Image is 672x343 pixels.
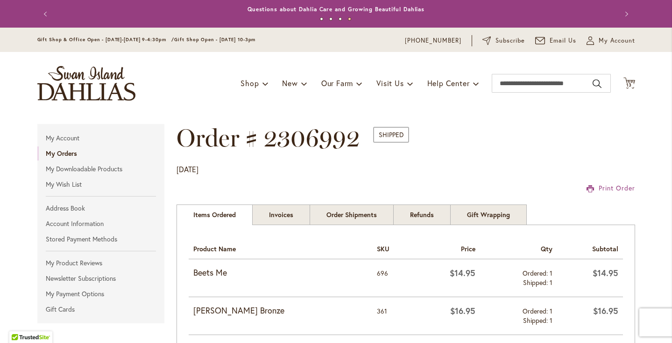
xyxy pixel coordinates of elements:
a: Invoices [252,204,310,225]
span: New [282,78,297,88]
span: Gift Shop Open - [DATE] 10-3pm [174,36,255,43]
a: Questions about Dahlia Care and Growing Beautiful Dahlias [248,6,424,13]
a: Account Information [37,217,165,231]
span: Shop [241,78,259,88]
a: Print Order [587,183,635,193]
a: Address Book [37,201,165,215]
th: Qty [480,237,557,259]
a: Subscribe [482,36,525,45]
span: [DATE] [177,164,198,174]
span: 13 [626,82,632,88]
a: Stored Payment Methods [37,232,165,246]
span: Gift Shop & Office Open - [DATE]-[DATE] 9-4:30pm / [37,36,175,43]
a: My Orders [37,146,165,161]
span: Shipped [373,127,409,143]
span: $14.95 [450,267,475,278]
span: Visit Us [376,78,403,88]
a: Order Shipments [310,204,394,225]
a: Newsletter Subscriptions [37,271,165,285]
a: My Downloadable Products [37,162,165,176]
th: Price [414,237,480,259]
button: 2 of 4 [329,17,332,21]
span: 1 [550,269,552,277]
button: Next [616,5,635,23]
span: Print Order [599,183,635,192]
span: 1 [550,278,552,287]
span: Email Us [550,36,576,45]
th: SKU [372,237,414,259]
strong: [PERSON_NAME] Bronze [193,305,368,317]
span: Ordered [523,307,550,315]
span: $16.95 [450,305,475,316]
a: Gift Cards [37,302,165,316]
button: 3 of 4 [339,17,342,21]
span: Subscribe [495,36,525,45]
button: 1 of 4 [320,17,323,21]
a: My Payment Options [37,287,165,301]
th: Subtotal [557,237,623,259]
strong: Items Ordered [177,204,253,225]
span: 1 [550,307,552,315]
span: Our Farm [321,78,353,88]
a: [PHONE_NUMBER] [405,36,461,45]
a: store logo [37,66,135,101]
a: My Wish List [37,177,165,191]
a: My Product Reviews [37,256,165,270]
span: My Account [599,36,635,45]
a: Email Us [535,36,576,45]
strong: My Orders [46,149,77,158]
a: My Account [37,131,165,145]
span: Help Center [427,78,470,88]
span: 1 [550,316,552,325]
span: Order # 2306992 [177,123,360,153]
span: $14.95 [593,267,618,278]
a: Refunds [393,204,451,225]
span: Ordered [523,269,550,277]
span: Shipped [523,278,550,287]
strong: Beets Me [193,267,368,279]
span: Shipped [523,316,550,325]
button: 13 [623,77,635,90]
button: 4 of 4 [348,17,351,21]
a: Gift Wrapping [450,204,527,225]
td: 361 [372,297,414,335]
th: Product Name [189,237,372,259]
button: Previous [37,5,56,23]
button: My Account [587,36,635,45]
td: 696 [372,259,414,297]
span: $16.95 [593,305,618,316]
iframe: Launch Accessibility Center [7,310,33,336]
